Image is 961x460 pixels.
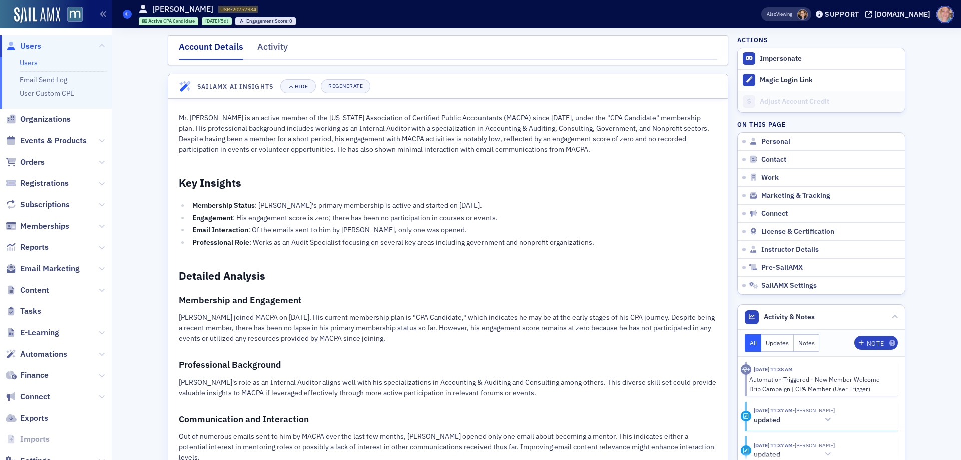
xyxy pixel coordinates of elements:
a: Content [6,285,49,296]
span: Pre-SailAMX [761,263,803,272]
div: Update [741,411,751,421]
span: Users [20,41,41,52]
h4: Actions [737,35,768,44]
div: Hide [295,84,308,89]
a: Memberships [6,221,69,232]
div: Magic Login Link [760,76,900,85]
a: Subscriptions [6,199,70,210]
span: [DATE] [205,18,219,24]
strong: Email Interaction [192,225,248,234]
a: Adjust Account Credit [738,91,905,112]
span: Jason Barnes [793,407,835,414]
strong: Engagement [192,213,233,222]
button: Impersonate [760,54,802,63]
span: Subscriptions [20,199,70,210]
span: Automations [20,349,67,360]
h2: Key Insights [179,176,717,190]
a: Imports [6,434,50,445]
h5: updated [754,416,780,425]
p: [PERSON_NAME]'s role as an Internal Auditor aligns well with his specializations in Accounting & ... [179,377,717,398]
button: Updates [761,334,794,352]
span: Jason Barnes [793,442,835,449]
a: Users [6,41,41,52]
a: Reports [6,242,49,253]
span: Michelle Brown [797,9,808,20]
h4: On this page [737,120,905,129]
div: Note [867,341,884,346]
button: Notes [794,334,820,352]
span: Contact [761,155,786,164]
span: USR-20757934 [220,6,256,13]
time: 10/1/2025 11:38 AM [754,366,793,373]
h5: updated [754,450,780,459]
span: Registrations [20,178,69,189]
a: Users [20,58,38,67]
a: Connect [6,391,50,402]
span: Memberships [20,221,69,232]
span: Active [148,18,163,24]
p: Mr. [PERSON_NAME] is an active member of the [US_STATE] Association of Certified Public Accountan... [179,113,717,155]
strong: Professional Role [192,238,249,247]
a: View Homepage [60,7,83,24]
button: updated [754,449,835,460]
div: Automation Triggered - New Member Welcome Drip Campaign | CPA Member (User Trigger) [749,375,891,393]
p: [PERSON_NAME] joined MACPA on [DATE]. His current membership plan is "CPA Candidate," which indic... [179,312,717,344]
div: Also [767,11,776,17]
h2: Detailed Analysis [179,269,717,283]
a: Events & Products [6,135,87,146]
span: SailAMX Settings [761,281,817,290]
span: E-Learning [20,327,59,338]
span: Engagement Score : [246,18,290,24]
a: Tasks [6,306,41,317]
button: [DOMAIN_NAME] [865,11,934,18]
span: Marketing & Tracking [761,191,830,200]
span: Exports [20,413,48,424]
a: Orders [6,157,45,168]
a: Active CPA Candidate [142,18,195,24]
span: Reports [20,242,49,253]
div: 2025-10-01 00:00:00 [202,17,232,25]
div: Update [741,445,751,456]
div: Active: Active: CPA Candidate [139,17,199,25]
a: Registrations [6,178,69,189]
h3: Communication and Interaction [179,412,717,426]
span: Personal [761,137,790,146]
span: Connect [20,391,50,402]
button: Note [854,336,898,350]
div: Engagement Score: 0 [235,17,296,25]
h1: [PERSON_NAME] [152,4,213,15]
li: : [PERSON_NAME]'s primary membership is active and started on [DATE]. [189,200,717,211]
span: Viewing [767,11,792,18]
button: All [745,334,762,352]
span: Connect [761,209,788,218]
span: Email Marketing [20,263,80,274]
li: : Works as an Audit Specialist focusing on several key areas including government and nonprofit o... [189,237,717,248]
span: License & Certification [761,227,834,236]
span: Instructor Details [761,245,819,254]
span: Tasks [20,306,41,317]
strong: Membership Status [192,201,255,210]
div: Adjust Account Credit [760,97,900,106]
div: [DOMAIN_NAME] [874,10,930,19]
a: User Custom CPE [20,89,74,98]
a: Email Marketing [6,263,80,274]
div: Activity [257,40,288,59]
span: Finance [20,370,49,381]
img: SailAMX [14,7,60,23]
span: Events & Products [20,135,87,146]
span: Organizations [20,114,71,125]
button: Magic Login Link [738,69,905,91]
img: SailAMX [67,7,83,22]
div: Support [825,10,859,19]
a: Organizations [6,114,71,125]
a: Finance [6,370,49,381]
button: Regenerate [321,79,370,93]
span: Activity & Notes [764,312,815,322]
span: CPA Candidate [163,18,195,24]
time: 10/1/2025 11:37 AM [754,407,793,414]
div: 0 [246,19,293,24]
h3: Membership and Engagement [179,293,717,307]
a: E-Learning [6,327,59,338]
h3: Professional Background [179,358,717,372]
